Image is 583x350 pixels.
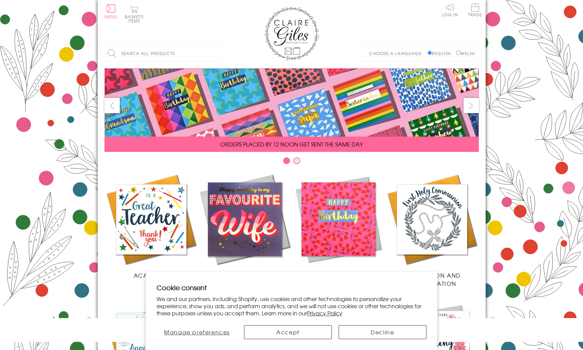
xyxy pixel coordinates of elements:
[264,7,319,60] img: Claire Giles Greetings Cards
[134,271,169,279] span: Academic
[403,271,461,287] span: Communion and Confirmation
[198,173,292,279] a: New Releases
[104,157,479,168] div: Carousel Pagination
[157,325,237,339] button: Manage preferences
[292,173,385,279] a: Birthdays
[468,3,482,18] a: Trade
[322,271,355,279] span: Birthdays
[157,295,426,316] p: We and our partners, including Shopify, use cookies and other technologies to personalize your ex...
[468,3,482,17] span: Trade
[385,173,479,287] a: Communion and Confirmation
[220,140,363,148] span: ORDERS PLACED BY 12 NOON GET SENT THE SAME DAY
[369,50,426,56] p: Choose a language:
[464,98,479,113] button: next
[244,325,332,339] button: Accept
[307,309,342,317] a: Privacy Policy
[217,46,224,61] input: Search
[104,46,224,61] input: Search all products
[157,283,426,292] h2: Cookie consent
[164,328,230,336] span: Manage preferences
[128,14,144,24] span: 0 items
[104,98,120,113] button: prev
[293,157,300,164] button: Carousel Page 2
[339,325,426,339] button: Decline
[427,50,454,56] label: English
[104,14,118,20] span: Menu
[104,4,118,19] button: Menu
[125,5,144,23] button: Basket0 items
[222,271,267,279] span: New Releases
[283,157,290,164] button: Carousel Page 1 (Current Slide)
[104,173,198,279] a: Academic
[456,50,475,56] label: Welsh
[427,51,432,55] input: English
[442,3,458,17] a: Log In
[456,51,460,55] input: Welsh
